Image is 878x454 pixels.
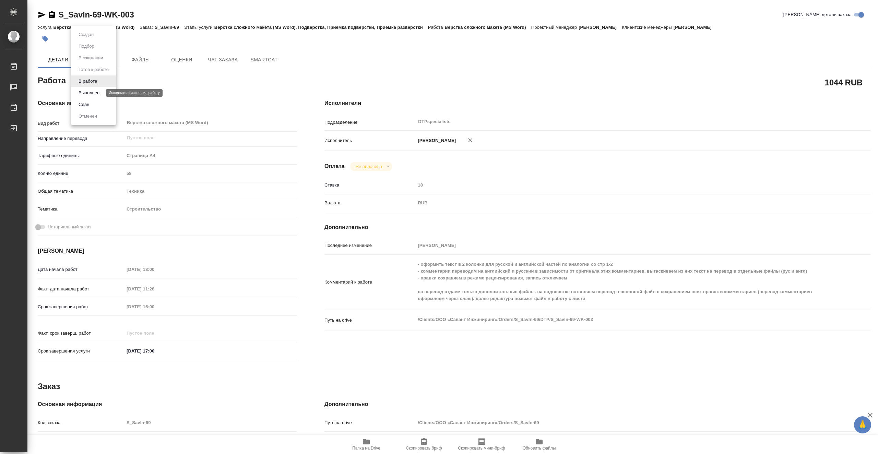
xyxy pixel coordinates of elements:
button: Создан [76,31,96,38]
button: Сдан [76,101,91,108]
button: В работе [76,77,99,85]
button: Выполнен [76,89,102,97]
button: Готов к работе [76,66,111,73]
button: Подбор [76,43,96,50]
button: В ожидании [76,54,105,62]
button: Отменен [76,112,99,120]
